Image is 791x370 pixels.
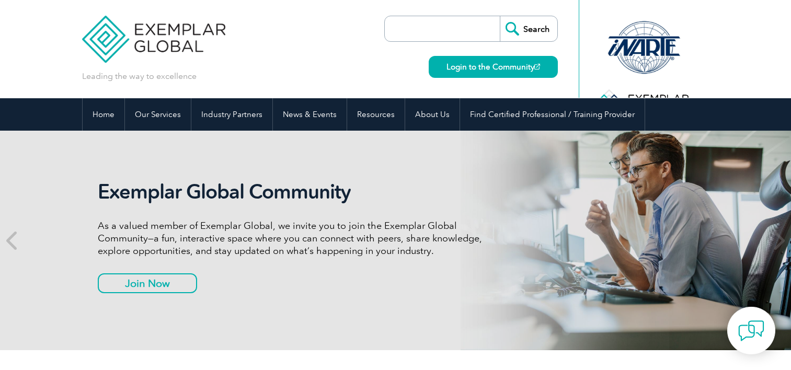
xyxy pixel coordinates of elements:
[405,98,460,131] a: About Us
[191,98,272,131] a: Industry Partners
[738,318,764,344] img: contact-chat.png
[534,64,540,70] img: open_square.png
[98,273,197,293] a: Join Now
[429,56,558,78] a: Login to the Community
[500,16,557,41] input: Search
[98,180,490,204] h2: Exemplar Global Community
[83,98,124,131] a: Home
[98,219,490,257] p: As a valued member of Exemplar Global, we invite you to join the Exemplar Global Community—a fun,...
[273,98,347,131] a: News & Events
[125,98,191,131] a: Our Services
[460,98,645,131] a: Find Certified Professional / Training Provider
[82,71,197,82] p: Leading the way to excellence
[347,98,405,131] a: Resources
